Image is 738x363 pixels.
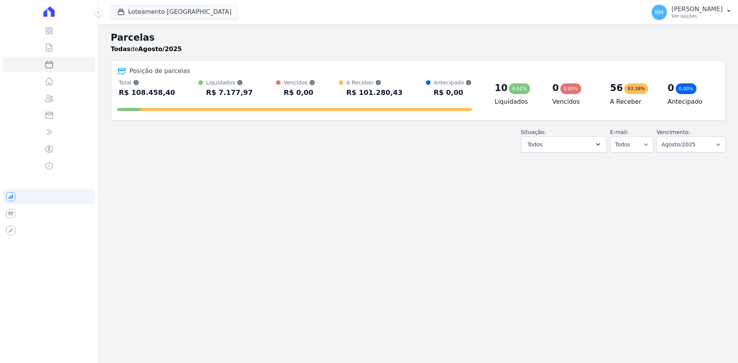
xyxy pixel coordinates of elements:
div: R$ 7.177,97 [206,86,253,99]
div: 0 [668,82,674,94]
div: A Receber [346,79,403,86]
label: Situação: [521,129,546,135]
p: Ver opções [672,13,723,19]
div: Posição de parcelas [130,66,190,76]
h4: Antecipado [668,97,713,106]
div: R$ 108.458,40 [119,86,175,99]
h4: Liquidados [495,97,540,106]
div: Vencidos [284,79,315,86]
div: 93,38% [624,83,648,94]
strong: Agosto/2025 [138,45,182,53]
span: Todos [527,140,542,149]
h2: Parcelas [111,31,726,45]
div: Liquidados [206,79,253,86]
div: 10 [495,82,507,94]
h4: Vencidos [552,97,598,106]
p: [PERSON_NAME] [672,5,723,13]
div: 0,00% [676,83,696,94]
h4: A Receber [610,97,655,106]
label: Vencimento: [657,129,690,135]
div: 0,00% [560,83,581,94]
button: NM [PERSON_NAME] Ver opções [645,2,738,23]
div: 6,62% [509,83,530,94]
strong: Todas [111,45,131,53]
div: Total [119,79,175,86]
div: 0 [552,82,559,94]
label: E-mail: [610,129,629,135]
p: de [111,45,182,54]
div: 56 [610,82,623,94]
span: NM [655,10,664,15]
div: Antecipado [434,79,472,86]
div: R$ 101.280,43 [346,86,403,99]
div: R$ 0,00 [284,86,315,99]
button: Todos [521,136,607,152]
div: R$ 0,00 [434,86,472,99]
button: Loteamento [GEOGRAPHIC_DATA] [111,5,238,19]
